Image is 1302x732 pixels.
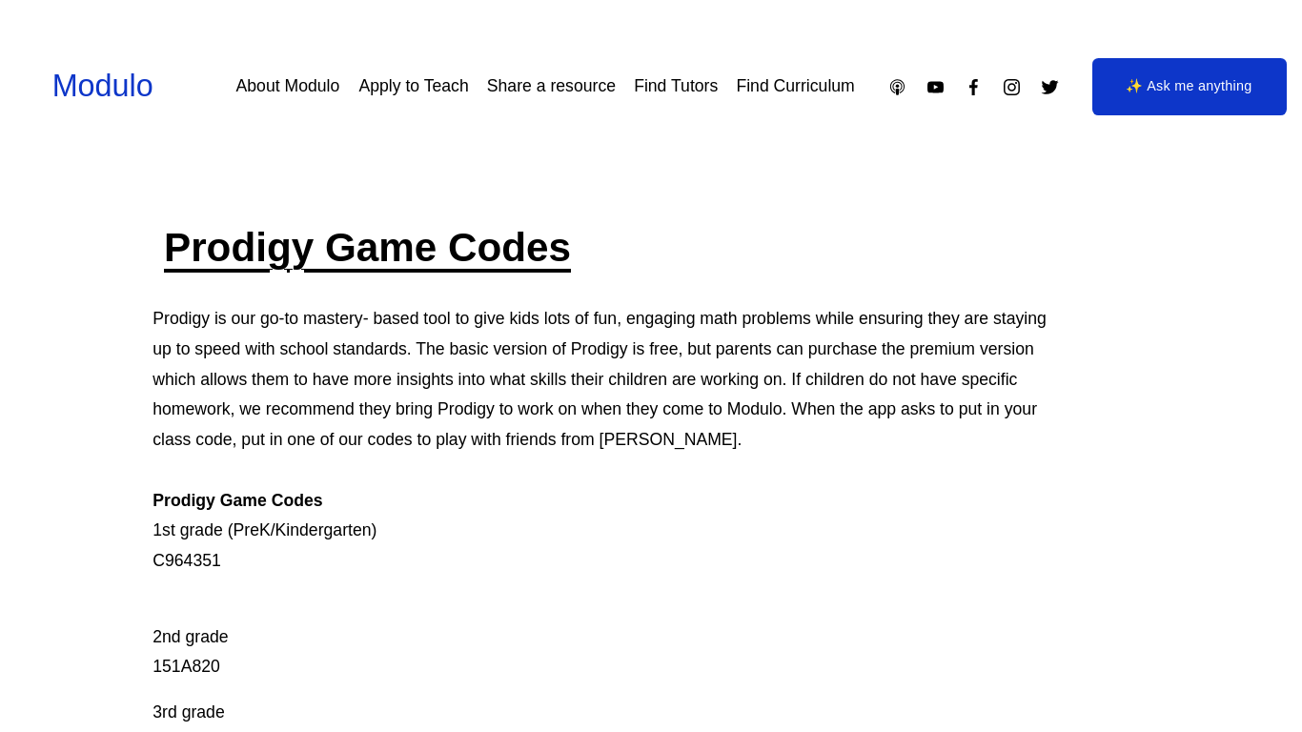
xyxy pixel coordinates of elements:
a: Find Curriculum [736,70,854,103]
a: ✨ Ask me anything [1092,58,1287,115]
a: YouTube [926,77,946,97]
a: Find Tutors [634,70,718,103]
a: Instagram [1002,77,1022,97]
p: 2nd grade 151A820 [153,592,1048,682]
a: About Modulo [236,70,340,103]
a: Share a resource [487,70,616,103]
a: Facebook [964,77,984,97]
a: Prodigy Game Codes [164,225,571,270]
a: Twitter [1040,77,1060,97]
strong: Prodigy Game Codes [153,491,322,510]
p: Prodigy is our go-to mastery- based tool to give kids lots of fun, engaging math problems while e... [153,304,1048,577]
a: Apple Podcasts [887,77,907,97]
a: Apply to Teach [358,70,468,103]
a: Modulo [52,69,153,103]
